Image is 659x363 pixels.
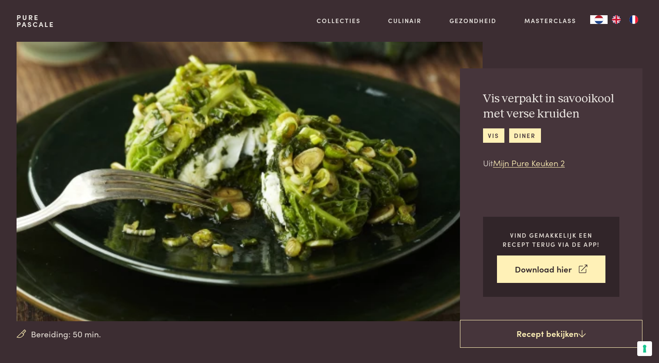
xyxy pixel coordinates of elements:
p: Uit [483,157,619,169]
div: Language [590,15,608,24]
a: Download hier [497,255,605,283]
p: Vind gemakkelijk een recept terug via de app! [497,231,605,249]
a: Masterclass [524,16,576,25]
a: Collecties [317,16,361,25]
aside: Language selected: Nederlands [590,15,642,24]
a: Recept bekijken [460,320,642,348]
h2: Vis verpakt in savooikool met verse kruiden [483,91,619,121]
a: diner [509,128,541,143]
a: Culinair [388,16,422,25]
a: EN [608,15,625,24]
a: Gezondheid [449,16,497,25]
button: Uw voorkeuren voor toestemming voor trackingtechnologieën [637,341,652,356]
a: Mijn Pure Keuken 2 [493,157,565,168]
a: FR [625,15,642,24]
a: PurePascale [17,14,54,28]
ul: Language list [608,15,642,24]
a: vis [483,128,504,143]
span: Bereiding: 50 min. [31,328,101,340]
img: Vis verpakt in savooikool met verse kruiden [17,42,482,321]
a: NL [590,15,608,24]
